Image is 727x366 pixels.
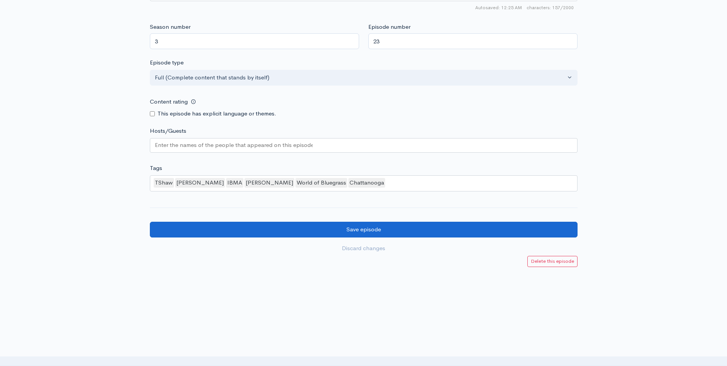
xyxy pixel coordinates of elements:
div: [PERSON_NAME] [245,178,294,188]
label: Episode type [150,58,184,67]
div: Chattanooga [348,178,385,188]
input: Enter episode number [368,33,578,49]
div: [PERSON_NAME] [175,178,225,188]
a: Discard changes [150,241,578,256]
label: Season number [150,23,190,31]
input: Enter season number for this episode [150,33,359,49]
label: Episode number [368,23,410,31]
span: Autosaved: 12:25 AM [475,4,522,11]
div: TShaw [154,178,174,188]
button: Full (Complete content that stands by itself) [150,70,578,86]
div: World of Bluegrass [295,178,347,188]
div: Full (Complete content that stands by itself) [155,73,566,82]
input: Save episode [150,222,578,237]
label: This episode has explicit language or themes. [158,109,276,118]
input: Enter the names of the people that appeared on this episode [155,141,313,150]
small: Delete this episode [531,258,574,264]
label: Hosts/Guests [150,127,186,135]
span: 157/2000 [527,4,574,11]
div: IBMA [226,178,243,188]
label: Tags [150,164,162,173]
label: Content rating [150,94,188,110]
a: Delete this episode [527,256,578,267]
